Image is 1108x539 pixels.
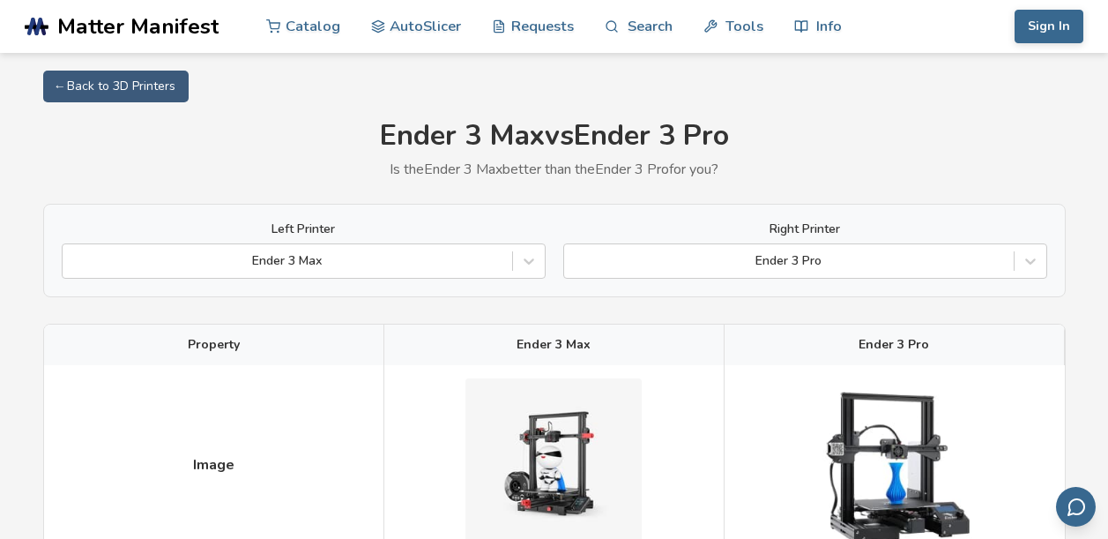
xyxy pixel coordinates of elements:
[43,161,1066,177] p: Is the Ender 3 Max better than the Ender 3 Pro for you?
[57,14,219,39] span: Matter Manifest
[193,457,234,473] span: Image
[517,338,591,352] span: Ender 3 Max
[43,71,189,102] a: ← Back to 3D Printers
[573,254,576,268] input: Ender 3 Pro
[859,338,929,352] span: Ender 3 Pro
[1056,487,1096,527] button: Send feedback via email
[71,254,75,268] input: Ender 3 Max
[1015,10,1083,43] button: Sign In
[563,222,1047,236] label: Right Printer
[43,120,1066,153] h1: Ender 3 Max vs Ender 3 Pro
[62,222,546,236] label: Left Printer
[188,338,240,352] span: Property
